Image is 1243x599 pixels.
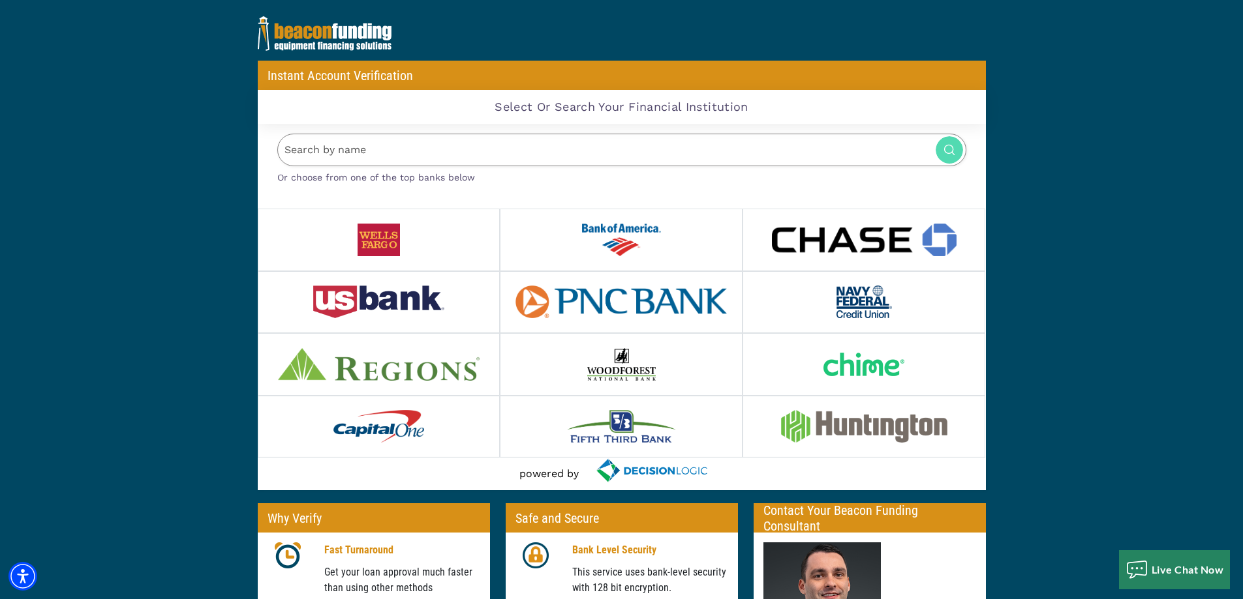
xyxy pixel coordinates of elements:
[1119,550,1231,589] button: Live Chat Now
[268,510,322,526] p: Why Verify
[836,285,893,318] img: logo
[313,285,445,318] img: logo
[277,166,966,185] p: Or choose from one of the top banks below
[772,224,957,256] img: logo
[1152,563,1224,576] span: Live Chat Now
[275,542,301,568] img: clock icon
[277,134,966,167] input: Search by name
[324,564,480,596] p: Get your loan approval much faster than using other methods
[763,503,976,534] p: Contact Your Beacon Funding Consultant
[515,510,599,526] p: Safe and Secure
[268,68,413,83] p: Instant Account Verification
[258,16,391,51] img: logo
[358,224,400,256] img: logo
[523,542,549,568] img: lock icon
[333,410,424,443] img: logo
[781,410,947,443] img: logo
[572,564,728,596] p: This service uses bank-level security with 128 bit encryption.
[515,285,727,318] img: logo
[579,458,724,484] a: decisionlogic.com - open in a new tab
[572,542,728,558] p: Bank Level Security
[582,224,662,256] img: logo
[278,348,479,381] img: logo
[567,410,676,443] img: logo
[495,100,748,114] h2: Select Or Search Your Financial Institution
[519,466,579,482] p: powered by
[587,348,656,381] img: logo
[324,542,480,558] p: Fast Turnaround
[8,562,37,591] div: Accessibility Menu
